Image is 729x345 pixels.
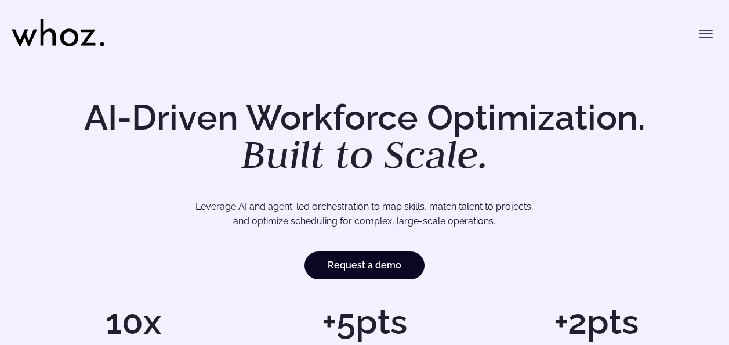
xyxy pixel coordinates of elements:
[23,304,243,339] h1: 10x
[241,128,488,179] em: Built to Scale.
[486,304,706,339] h1: +2pts
[304,251,425,279] a: Request a demo
[694,22,717,45] button: Toggle menu
[68,100,662,174] h1: AI-Driven Workforce Optimization.
[57,199,672,229] p: Leverage AI and agent-led orchestration to map skills, match talent to projects, and optimize sch...
[255,304,474,339] h1: +5pts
